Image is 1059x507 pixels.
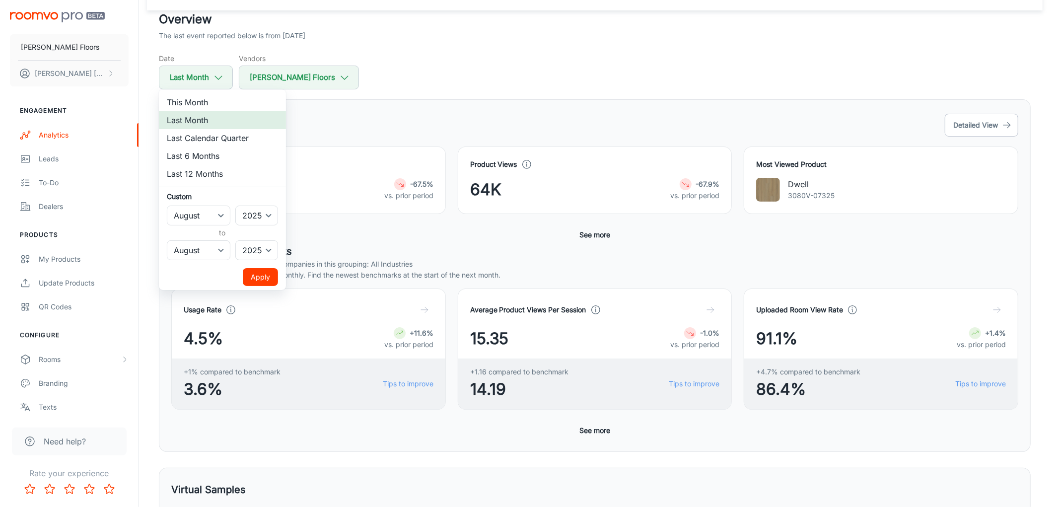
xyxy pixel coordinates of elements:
li: Last 12 Months [159,165,286,183]
h6: to [169,227,276,238]
li: This Month [159,93,286,111]
li: Last 6 Months [159,147,286,165]
button: Apply [243,268,278,286]
li: Last Month [159,111,286,129]
li: Last Calendar Quarter [159,129,286,147]
h6: Custom [167,191,278,202]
